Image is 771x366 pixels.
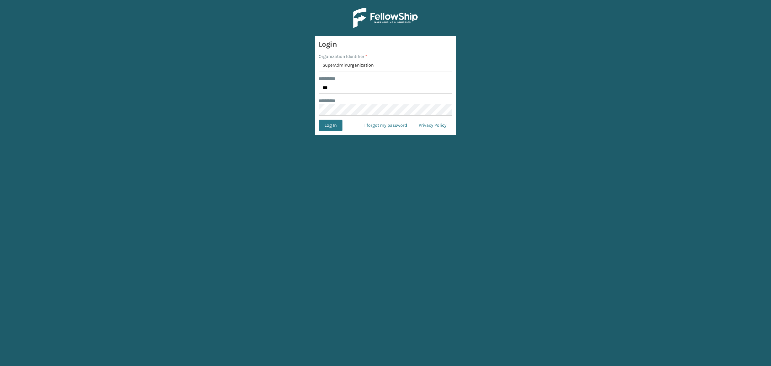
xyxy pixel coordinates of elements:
[359,120,413,131] a: I forgot my password
[353,8,418,28] img: Logo
[413,120,452,131] a: Privacy Policy
[319,53,367,60] label: Organization Identifier
[319,40,452,49] h3: Login
[319,120,342,131] button: Log In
